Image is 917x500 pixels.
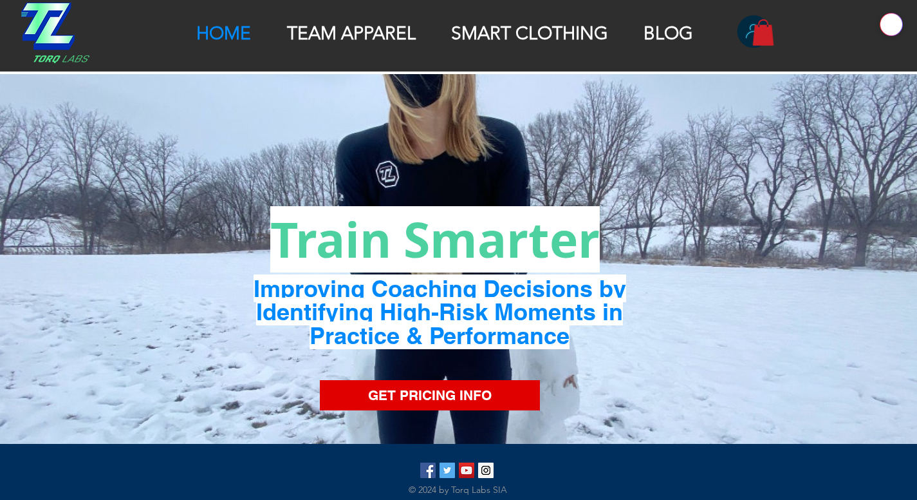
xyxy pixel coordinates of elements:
p: TEAM APPAREL [281,23,422,44]
span: © 2024 by Torq Labs SIA [409,484,507,495]
a: BLOG [626,21,710,43]
p: BLOG [637,23,699,44]
ul: Social Bar [420,463,494,478]
p: HOME [190,23,257,44]
p: SMART CLOTHING [445,23,615,44]
img: Facebook Social Icon [420,463,436,478]
span: Train Smarter [270,206,600,273]
span: Improving Coaching Decisions by Identifying High-Risk Moments in Practice & Performance [254,274,626,350]
img: Torq_Labs Instagram [478,463,494,478]
a: HOME [179,21,269,43]
a: TEAM APPAREL [270,21,433,43]
img: YouTube Social Icon [459,463,474,478]
nav: Site [179,21,710,43]
a: SMART CLOTHING [434,21,625,43]
img: TRANSPARENT TORQ LOGO.png [21,3,89,63]
a: GET PRICING INFO [320,380,540,410]
span: GET PRICING INFO [368,386,492,405]
img: Twitter Social Icon [440,463,455,478]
